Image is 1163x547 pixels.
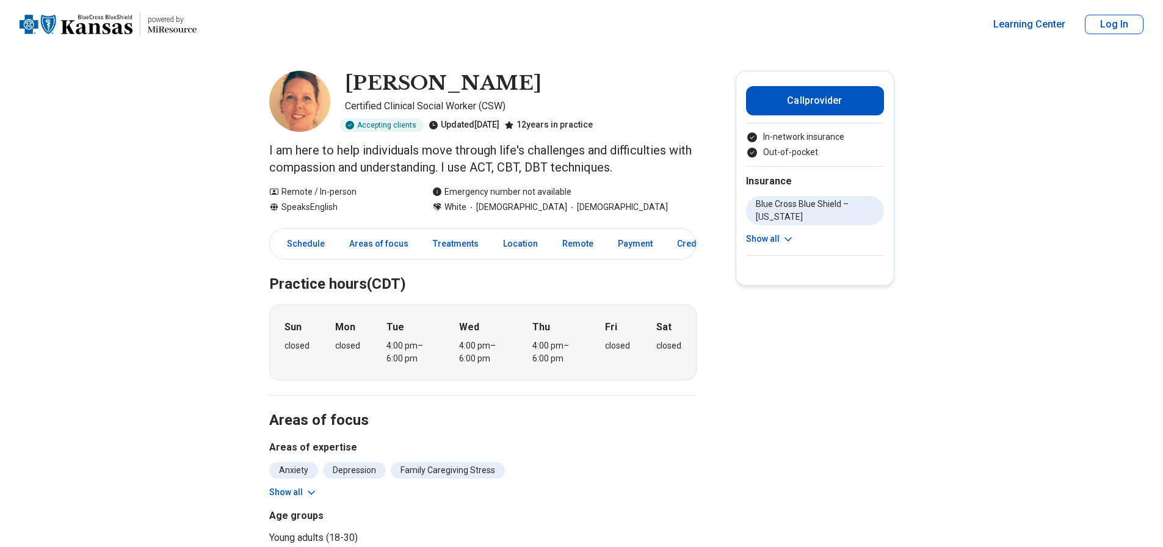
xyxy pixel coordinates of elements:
[1085,15,1143,34] button: Log In
[345,99,697,114] p: Certified Clinical Social Worker (CSW)
[335,320,355,335] strong: Mon
[504,118,593,132] div: 12 years in practice
[269,71,330,132] img: Rhonda Nutter, Certified Clinical Social Worker (CSW)
[656,339,681,352] div: closed
[746,196,884,225] li: Blue Cross Blue Shield – [US_STATE]
[269,462,318,479] li: Anxiety
[269,245,697,295] h2: Practice hours (CDT)
[148,15,197,24] p: powered by
[605,339,630,352] div: closed
[610,231,660,256] a: Payment
[269,531,478,545] li: Young adults (18-30)
[323,462,386,479] li: Depression
[532,320,550,335] strong: Thu
[269,440,697,455] h3: Areas of expertise
[656,320,672,335] strong: Sat
[444,201,466,214] span: White
[269,142,697,176] p: I am here to help individuals move through life's challenges and difficulties with compassion and...
[269,186,408,198] div: Remote / In-person
[386,339,433,365] div: 4:00 pm – 6:00 pm
[466,201,567,214] span: [DEMOGRAPHIC_DATA]
[746,146,884,159] li: Out-of-pocket
[567,201,668,214] span: [DEMOGRAPHIC_DATA]
[269,305,697,380] div: When does the program meet?
[269,509,478,523] h3: Age groups
[345,71,542,96] h1: [PERSON_NAME]
[555,231,601,256] a: Remote
[340,118,424,132] div: Accepting clients
[426,231,486,256] a: Treatments
[272,231,332,256] a: Schedule
[342,231,416,256] a: Areas of focus
[459,320,479,335] strong: Wed
[605,320,617,335] strong: Fri
[746,131,884,143] li: In-network insurance
[284,339,310,352] div: closed
[746,131,884,159] ul: Payment options
[386,320,404,335] strong: Tue
[532,339,579,365] div: 4:00 pm – 6:00 pm
[746,174,884,189] h2: Insurance
[269,381,697,431] h2: Areas of focus
[746,86,884,115] button: Callprovider
[993,17,1065,32] a: Learning Center
[670,231,738,256] a: Credentials
[269,486,317,499] button: Show all
[284,320,302,335] strong: Sun
[496,231,545,256] a: Location
[429,118,499,132] div: Updated [DATE]
[335,339,360,352] div: closed
[432,186,571,198] div: Emergency number not available
[269,201,408,214] div: Speaks English
[459,339,506,365] div: 4:00 pm – 6:00 pm
[391,462,505,479] li: Family Caregiving Stress
[746,233,794,245] button: Show all
[20,5,197,44] a: Home page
